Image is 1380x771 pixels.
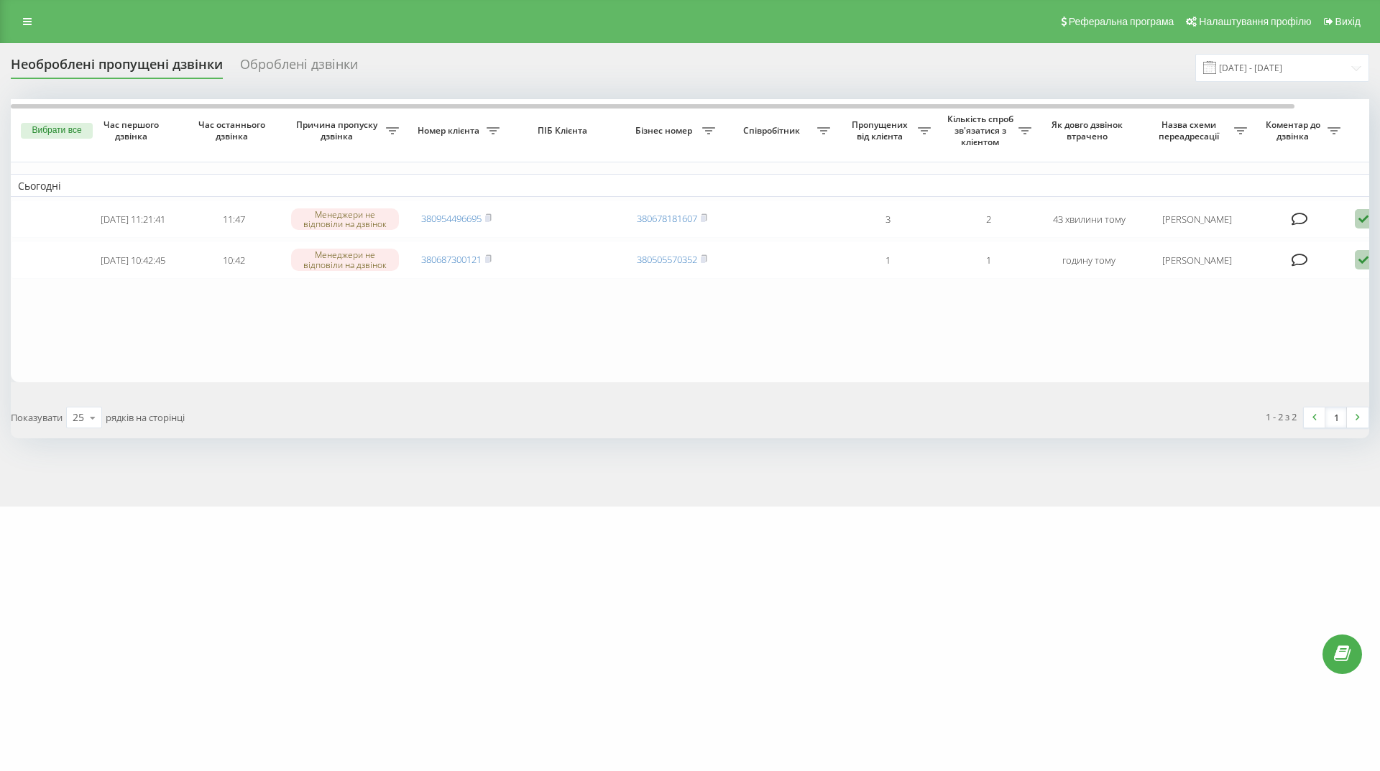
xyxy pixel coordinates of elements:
[1069,16,1174,27] font: Реферальна програма
[635,124,692,137] font: Бізнес номер
[240,55,358,73] font: Оброблені дзвінки
[1335,16,1361,27] font: Вихід
[637,253,697,266] a: 380505570352
[1162,213,1232,226] font: [PERSON_NAME]
[852,119,908,142] font: Пропущених від клієнта
[421,212,482,225] a: 380954496695
[21,123,93,139] button: Вибрати все
[11,411,63,424] font: Показувати
[303,208,387,230] font: Менеджери не відповіли на дзвінок
[885,213,891,226] font: 3
[1162,254,1232,267] font: [PERSON_NAME]
[986,254,991,267] font: 1
[418,124,479,137] font: Номер клієнта
[743,124,800,137] font: Співробітник
[32,125,81,135] font: Вибрати все
[18,179,61,193] font: Сьогодні
[223,213,245,226] font: 11:47
[1199,16,1311,27] font: Налаштування профілю
[538,124,587,137] font: ПІБ Клієнта
[1266,119,1320,142] font: Коментар до дзвінка
[1334,411,1339,424] font: 1
[885,254,891,267] font: 1
[986,213,991,226] font: 2
[106,411,185,424] font: рядків на сторінці
[101,213,165,226] font: [DATE] 11:21:41
[1052,119,1123,142] font: Як довго дзвінок втрачено
[11,55,223,73] font: Необроблені пропущені дзвінки
[637,212,697,225] a: 380678181607
[103,119,159,142] font: Час першого дзвінка
[1062,254,1115,267] font: годину тому
[296,119,377,142] font: Причина пропуску дзвінка
[73,410,84,424] font: 25
[1159,119,1219,142] font: Назва схеми переадресації
[421,253,482,266] a: 380687300121
[198,119,265,142] font: Час останнього дзвінка
[1266,410,1297,423] font: 1 - 2 з 2
[947,113,1013,147] font: Кількість спроб зв'язатися з клієнтом
[223,254,245,267] font: 10:42
[303,249,387,270] font: Менеджери не відповіли на дзвінок
[101,254,165,267] font: [DATE] 10:42:45
[1053,213,1126,226] font: 43 хвилини тому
